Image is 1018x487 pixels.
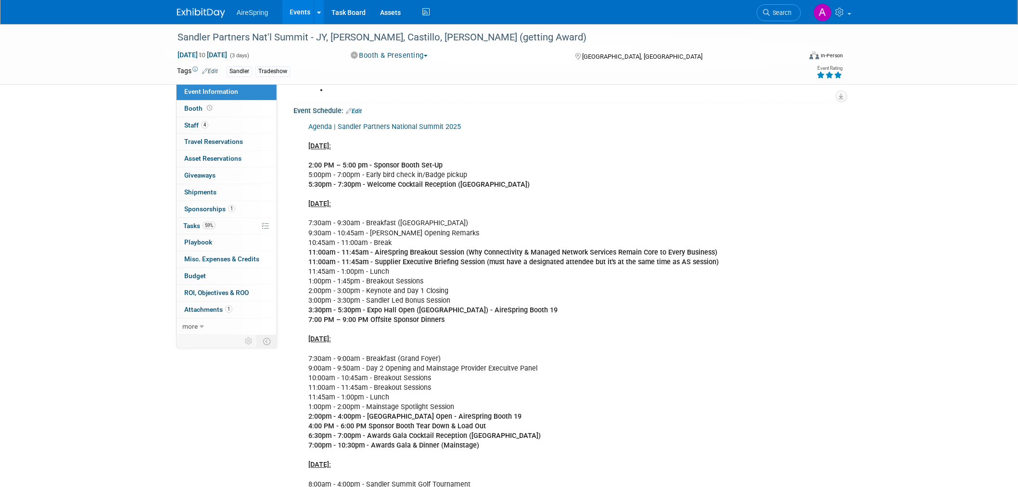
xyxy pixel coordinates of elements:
span: Travel Reservations [184,138,243,145]
span: 1 [228,205,235,212]
a: Tasks59% [177,218,277,234]
a: Shipments [177,184,277,201]
img: Aila Ortiaga [814,3,832,22]
span: Staff [184,121,208,129]
span: 4 [201,121,208,128]
div: Event Format [744,50,843,64]
b: 7:00 PM – 9:00 PM Offsite Sponsor Dinners [308,316,445,324]
b: [DATE]: [308,335,331,343]
span: (3 days) [229,52,249,59]
b: 2:00 PM – 5:00 pm - Sponsor Booth Set-Up [308,161,443,169]
span: [DATE] [DATE] [177,51,228,59]
b: 4:00 PM - 6:00 PM Sponsor Booth Tear Down & Load Out [308,422,486,430]
span: Budget [184,272,206,280]
td: Tags [177,66,218,77]
a: Asset Reservations [177,151,277,167]
td: Toggle Event Tabs [257,335,277,347]
a: Edit [202,68,218,75]
img: ExhibitDay [177,8,225,18]
b: 5:30pm - 7:30pm - Welcome Cocktail Reception ([GEOGRAPHIC_DATA]) [308,180,530,189]
a: Budget [177,268,277,284]
div: Tradeshow [255,66,290,77]
span: more [182,322,198,330]
td: Personalize Event Tab Strip [241,335,257,347]
button: Booth & Presenting [347,51,432,61]
span: Tasks [183,222,216,230]
a: Agenda | Sandler Partners National Summit 2025 [308,123,461,131]
span: Giveaways [184,171,216,179]
b: 11:00am - 11:45am - Supplier Executive Briefing Session (must have a designated attendee but it's... [308,258,719,266]
a: Booth [177,101,277,117]
a: Staff4 [177,117,277,134]
span: ROI, Objectives & ROO [184,289,249,296]
span: to [198,51,207,59]
a: Edit [346,108,362,115]
a: Sponsorships1 [177,201,277,218]
span: Misc. Expenses & Credits [184,255,259,263]
b: 3:30pm - 5:30pm - Expo Hall Open ([GEOGRAPHIC_DATA]) - AireSpring Booth 19 [308,306,558,314]
a: Misc. Expenses & Credits [177,251,277,268]
div: Sandler [227,66,252,77]
span: Sponsorships [184,205,235,213]
a: Travel Reservations [177,134,277,150]
a: Search [757,4,801,21]
span: Booth [184,104,214,112]
span: Asset Reservations [184,154,242,162]
span: Search [770,9,792,16]
span: Playbook [184,238,212,246]
b: [DATE]: [308,461,331,469]
a: more [177,319,277,335]
span: 59% [203,222,216,229]
div: Event Rating [817,66,843,71]
a: Event Information [177,84,277,100]
div: Sandler Partners Nat'l Summit - JY, [PERSON_NAME], Castillo, [PERSON_NAME] (getting Award) [174,29,787,46]
span: 1 [225,306,232,313]
img: Format-Inperson.png [810,51,819,59]
b: 7:00pm - 10:30pm - Awards Gala & Dinner (Mainstage) [308,441,479,449]
b: 11:00am - 11:45am - AireSpring Breakout Session (Why Connectivity & Managed Network Services Rema... [308,248,717,256]
a: Attachments1 [177,302,277,318]
span: Booth not reserved yet [205,104,214,112]
b: 6:30pm - 7:00pm - Awards Gala Cocktail Reception ([GEOGRAPHIC_DATA]) [308,432,541,440]
b: [DATE]: [308,200,331,208]
span: Event Information [184,88,238,95]
b: [DATE]: [308,142,331,150]
div: In-Person [821,52,843,59]
span: Attachments [184,306,232,313]
div: Event Schedule: [293,103,841,116]
b: 2:00pm - 4:00pm - [GEOGRAPHIC_DATA] Open - AireSpring Booth 19 [308,412,522,421]
a: Giveaways [177,167,277,184]
span: [GEOGRAPHIC_DATA], [GEOGRAPHIC_DATA] [582,53,702,60]
span: AireSpring [237,9,268,16]
a: ROI, Objectives & ROO [177,285,277,301]
a: Playbook [177,234,277,251]
span: Shipments [184,188,216,196]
